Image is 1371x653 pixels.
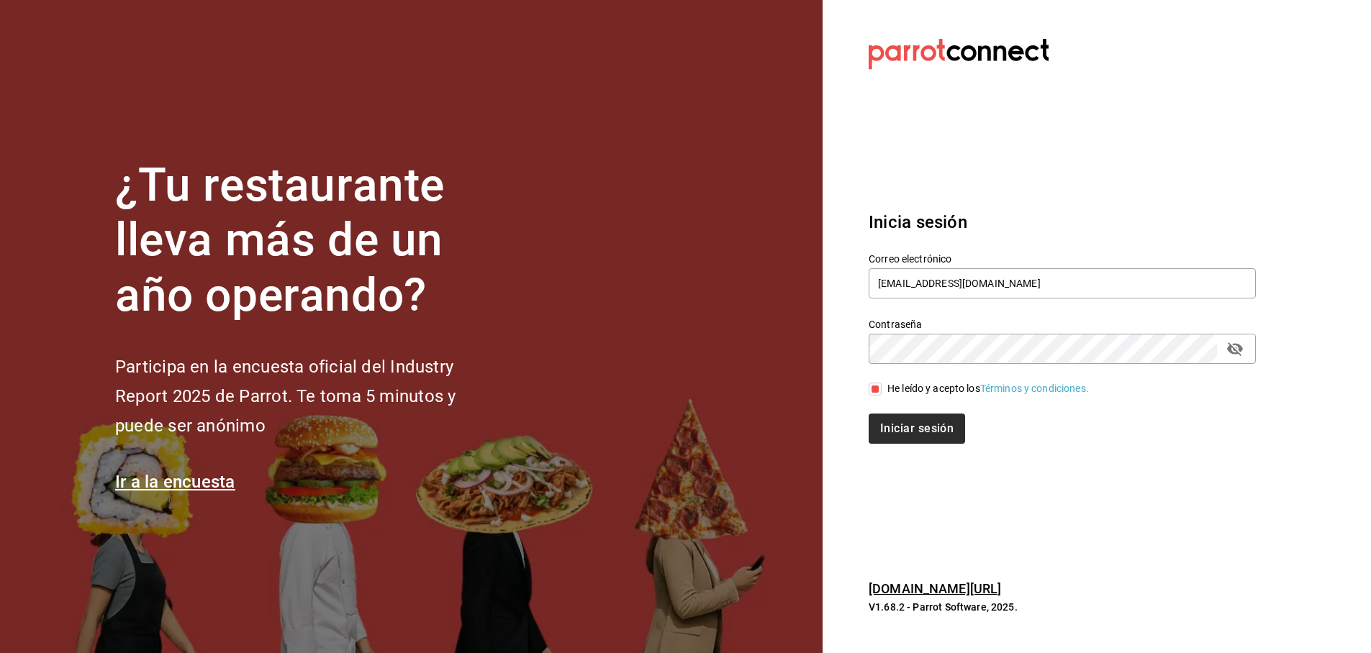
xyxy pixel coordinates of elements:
a: Ir a la encuesta [115,472,235,492]
a: Términos y condiciones. [980,383,1089,394]
label: Correo electrónico [869,253,1256,263]
button: passwordField [1223,337,1247,361]
p: V1.68.2 - Parrot Software, 2025. [869,600,1256,614]
h2: Participa en la encuesta oficial del Industry Report 2025 de Parrot. Te toma 5 minutos y puede se... [115,352,504,440]
h3: Inicia sesión [869,209,1256,235]
button: Iniciar sesión [869,414,965,444]
h1: ¿Tu restaurante lleva más de un año operando? [115,158,504,324]
input: Ingresa tu correo electrónico [869,268,1256,298]
label: Contraseña [869,319,1256,329]
div: He leído y acepto los [887,381,1089,396]
a: [DOMAIN_NAME][URL] [869,581,1001,596]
